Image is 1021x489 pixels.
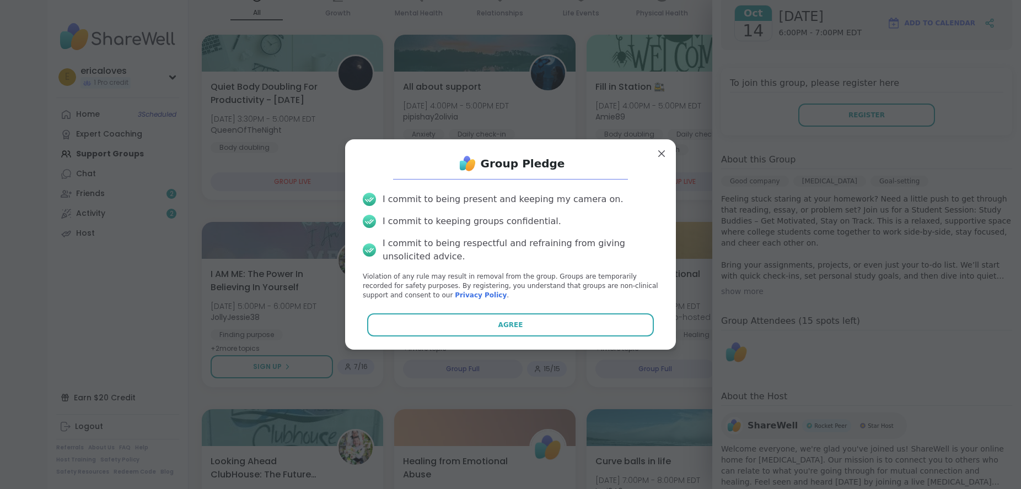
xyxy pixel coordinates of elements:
div: I commit to being respectful and refraining from giving unsolicited advice. [383,237,658,263]
div: I commit to keeping groups confidential. [383,215,561,228]
img: ShareWell Logo [456,153,479,175]
a: Privacy Policy [455,291,507,299]
p: Violation of any rule may result in removal from the group. Groups are temporarily recorded for s... [363,272,658,300]
span: Agree [498,320,523,330]
h1: Group Pledge [481,156,565,171]
div: I commit to being present and keeping my camera on. [383,193,623,206]
button: Agree [367,313,654,336]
